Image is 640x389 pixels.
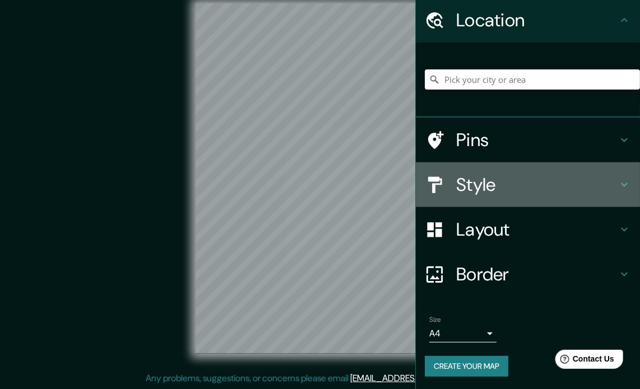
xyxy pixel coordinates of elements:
[416,162,640,207] div: Style
[425,356,508,377] button: Create your map
[456,218,618,241] h4: Layout
[416,252,640,297] div: Border
[429,315,441,325] label: Size
[456,174,618,196] h4: Style
[146,372,490,385] p: Any problems, suggestions, or concerns please email .
[350,372,489,384] a: [EMAIL_ADDRESS][DOMAIN_NAME]
[456,9,618,31] h4: Location
[425,69,640,90] input: Pick your city or area
[456,129,618,151] h4: Pins
[416,207,640,252] div: Layout
[456,263,618,285] h4: Border
[429,325,497,343] div: A4
[196,3,444,354] canvas: Map
[540,345,628,377] iframe: Help widget launcher
[416,118,640,162] div: Pins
